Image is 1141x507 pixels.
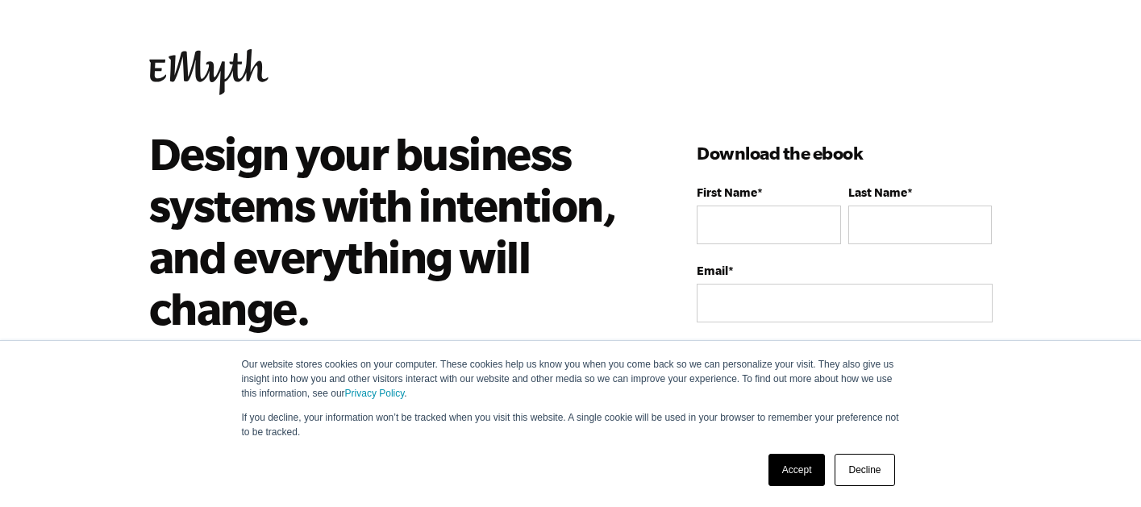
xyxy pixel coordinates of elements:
[149,127,626,334] h2: Design your business systems with intention, and everything will change.
[242,410,900,439] p: If you decline, your information won’t be tracked when you visit this website. A single cookie wi...
[242,357,900,401] p: Our website stores cookies on your computer. These cookies help us know you when you come back so...
[697,140,992,166] h3: Download the ebook
[768,454,826,486] a: Accept
[835,454,894,486] a: Decline
[697,185,757,199] span: First Name
[697,264,728,277] span: Email
[848,185,907,199] span: Last Name
[149,49,269,95] img: EMyth
[345,388,405,399] a: Privacy Policy
[1060,430,1141,507] iframe: Chat Widget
